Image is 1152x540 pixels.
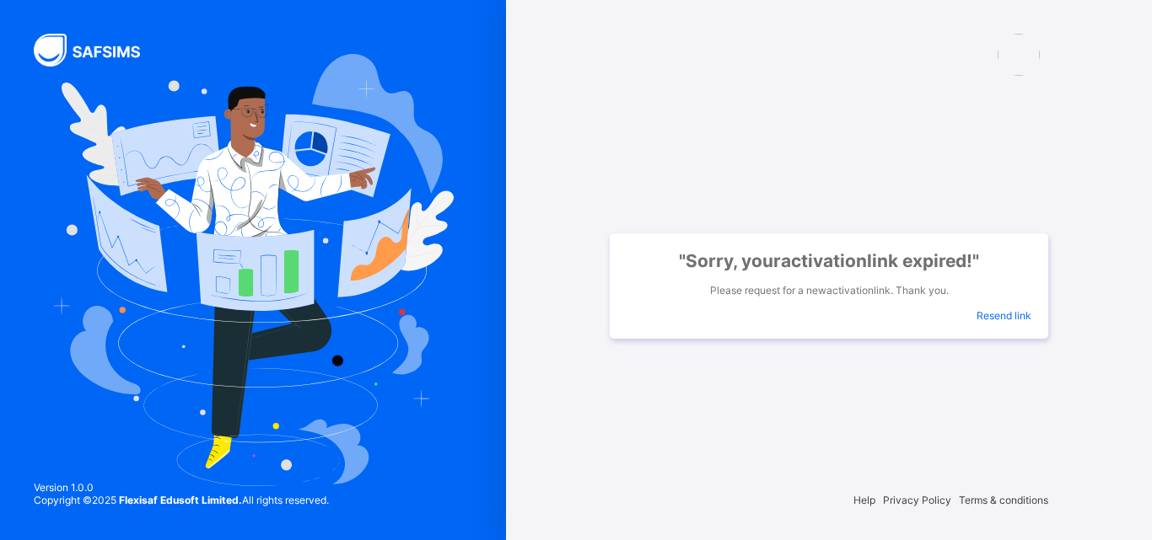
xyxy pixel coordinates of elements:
[977,309,1031,322] a: Resend link
[959,494,1048,506] span: Terms & conditions
[627,284,1031,297] span: Please request for a new activation link. Thank you.
[34,34,160,67] img: SAFSIMS Logo
[52,54,454,485] img: Hero Image
[34,494,329,506] span: Copyright © 2025 All rights reserved.
[627,250,1031,271] span: "Sorry, your activation link expired!"
[853,494,875,506] span: Help
[34,481,329,494] span: Version 1.0.0
[119,494,242,506] strong: Flexisaf Edusoft Limited.
[883,494,951,506] span: Privacy Policy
